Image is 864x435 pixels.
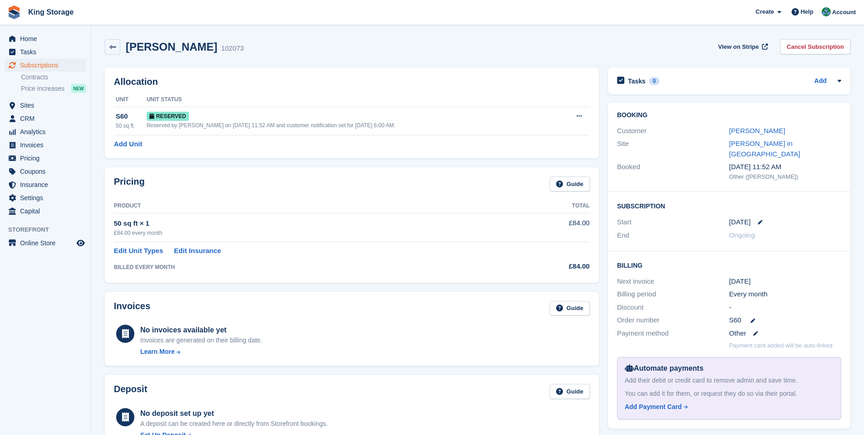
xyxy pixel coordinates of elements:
[625,363,833,374] div: Automate payments
[729,276,841,287] div: [DATE]
[649,77,660,85] div: 0
[25,5,77,20] a: King Storage
[617,230,729,241] div: End
[617,302,729,313] div: Discount
[126,41,217,53] h2: [PERSON_NAME]
[114,93,147,107] th: Unit
[5,178,86,191] a: menu
[140,347,174,357] div: Learn More
[625,376,833,385] div: Add their debit or credit card to remove admin and save time.
[512,213,589,242] td: £84.00
[140,336,262,345] div: Invoices are generated on their billing date.
[729,302,841,313] div: -
[729,172,841,181] div: Other ([PERSON_NAME])
[550,176,590,192] a: Guide
[7,5,21,19] img: stora-icon-8386f47178a22dfd0bd8f6a31ec36ba5ce8667c1dd55bd0f319d3a0aa187defe.svg
[729,341,833,350] p: Payment card added will be auto-linked
[617,201,841,210] h2: Subscription
[617,289,729,300] div: Billing period
[20,152,75,165] span: Pricing
[20,139,75,151] span: Invoices
[147,121,558,129] div: Reserved by [PERSON_NAME] on [DATE] 11:52 AM and customer notification set for [DATE] 6:00 AM.
[550,301,590,316] a: Guide
[617,139,729,159] div: Site
[114,229,512,237] div: £84.00 every month
[617,112,841,119] h2: Booking
[617,315,729,326] div: Order number
[140,325,262,336] div: No invoices available yet
[780,39,850,54] a: Cancel Subscription
[75,238,86,249] a: Preview store
[20,59,75,72] span: Subscriptions
[5,152,86,165] a: menu
[729,231,755,239] span: Ongoing
[718,42,759,52] span: View on Stripe
[822,7,831,16] img: John King
[114,301,150,316] h2: Invoices
[114,77,590,87] h2: Allocation
[729,127,785,135] a: [PERSON_NAME]
[221,43,244,54] div: 102073
[550,384,590,399] a: Guide
[5,125,86,138] a: menu
[512,199,589,213] th: Total
[512,261,589,272] div: £84.00
[617,260,841,269] h2: Billing
[21,83,86,93] a: Price increases NEW
[5,112,86,125] a: menu
[625,402,830,412] a: Add Payment Card
[5,99,86,112] a: menu
[114,384,147,399] h2: Deposit
[20,99,75,112] span: Sites
[21,84,65,93] span: Price increases
[617,162,729,181] div: Booked
[140,419,328,429] p: A deposit can be created here or directly from Storefront bookings.
[715,39,770,54] a: View on Stripe
[174,246,221,256] a: Edit Insurance
[114,218,512,229] div: 50 sq ft × 1
[114,199,512,213] th: Product
[5,32,86,45] a: menu
[617,276,729,287] div: Next invoice
[20,125,75,138] span: Analytics
[20,205,75,217] span: Capital
[114,263,512,271] div: BILLED EVERY MONTH
[5,139,86,151] a: menu
[21,73,86,82] a: Contracts
[5,237,86,249] a: menu
[20,32,75,45] span: Home
[20,237,75,249] span: Online Store
[114,176,145,192] h2: Pricing
[8,225,91,234] span: Storefront
[729,315,741,326] span: S60
[20,178,75,191] span: Insurance
[147,93,558,107] th: Unit Status
[729,289,841,300] div: Every month
[617,217,729,228] div: Start
[147,112,189,121] span: Reserved
[617,328,729,339] div: Payment method
[814,76,827,87] a: Add
[729,328,841,339] div: Other
[20,165,75,178] span: Coupons
[116,122,147,130] div: 50 sq ft
[729,140,800,158] a: [PERSON_NAME] in [GEOGRAPHIC_DATA]
[801,7,813,16] span: Help
[832,8,856,17] span: Account
[20,112,75,125] span: CRM
[617,126,729,136] div: Customer
[114,246,163,256] a: Edit Unit Types
[5,59,86,72] a: menu
[20,192,75,204] span: Settings
[5,165,86,178] a: menu
[5,192,86,204] a: menu
[729,162,841,172] div: [DATE] 11:52 AM
[140,347,262,357] a: Learn More
[756,7,774,16] span: Create
[20,46,75,58] span: Tasks
[140,408,328,419] div: No deposit set up yet
[625,402,682,412] div: Add Payment Card
[625,389,833,399] div: You can add it for them, or request they do so via their portal.
[114,139,142,150] a: Add Unit
[116,111,147,122] div: S60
